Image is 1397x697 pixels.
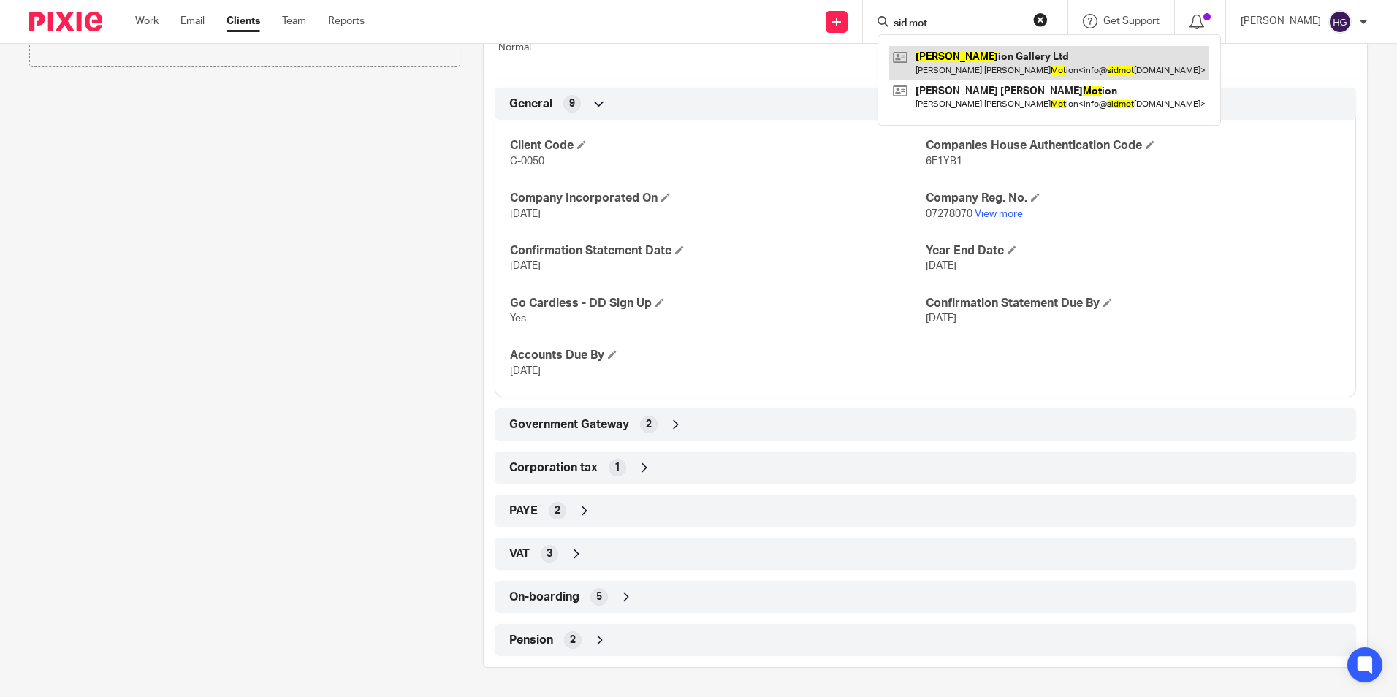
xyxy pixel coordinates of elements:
[1103,16,1160,26] span: Get Support
[547,546,552,561] span: 3
[510,348,925,363] h4: Accounts Due By
[510,313,526,324] span: Yes
[510,296,925,311] h4: Go Cardless - DD Sign Up
[646,417,652,432] span: 2
[509,460,598,476] span: Corporation tax
[510,138,925,153] h4: Client Code
[1241,14,1321,28] p: [PERSON_NAME]
[135,14,159,28] a: Work
[926,209,972,219] span: 07278070
[1033,12,1048,27] button: Clear
[510,209,541,219] span: [DATE]
[555,503,560,518] span: 2
[29,12,102,31] img: Pixie
[509,590,579,605] span: On-boarding
[180,14,205,28] a: Email
[570,633,576,647] span: 2
[509,503,538,519] span: PAYE
[926,138,1341,153] h4: Companies House Authentication Code
[975,209,1023,219] a: View more
[510,243,925,259] h4: Confirmation Statement Date
[282,14,306,28] a: Team
[926,243,1341,259] h4: Year End Date
[498,42,531,53] span: Normal
[510,261,541,271] span: [DATE]
[892,18,1024,31] input: Search
[227,14,260,28] a: Clients
[926,313,956,324] span: [DATE]
[509,417,629,433] span: Government Gateway
[926,296,1341,311] h4: Confirmation Statement Due By
[569,96,575,111] span: 9
[510,191,925,206] h4: Company Incorporated On
[614,460,620,475] span: 1
[926,261,956,271] span: [DATE]
[328,14,365,28] a: Reports
[926,191,1341,206] h4: Company Reg. No.
[1328,10,1352,34] img: svg%3E
[926,156,962,167] span: 6F1YB1
[510,156,544,167] span: C-0050
[509,96,552,112] span: General
[509,546,530,562] span: VAT
[510,366,541,376] span: [DATE]
[509,633,553,648] span: Pension
[596,590,602,604] span: 5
